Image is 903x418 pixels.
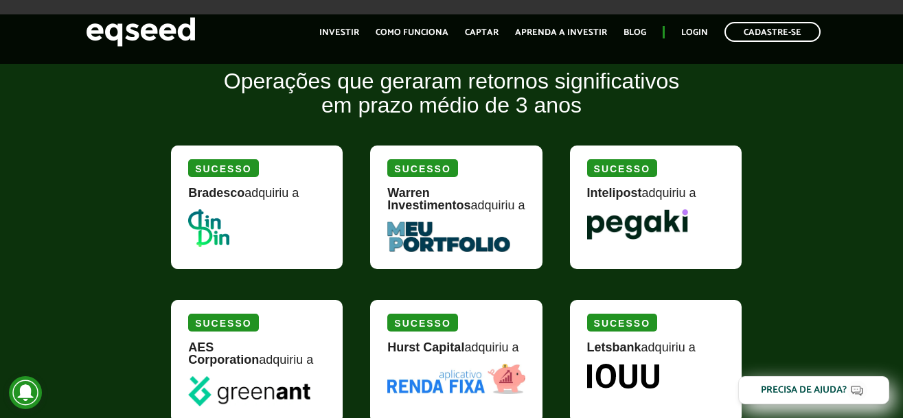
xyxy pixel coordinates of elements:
[465,28,499,37] a: Captar
[188,159,258,177] div: Sucesso
[724,22,821,42] a: Cadastre-se
[86,14,196,50] img: EqSeed
[587,186,642,200] strong: Intelipost
[188,340,259,367] strong: AES Corporation
[387,187,525,222] div: adquiriu a
[188,376,310,406] img: greenant
[188,187,325,209] div: adquiriu a
[624,28,646,37] a: Blog
[387,186,470,212] strong: Warren Investimentos
[387,159,457,177] div: Sucesso
[387,364,525,394] img: Renda Fixa
[387,314,457,332] div: Sucesso
[681,28,708,37] a: Login
[188,209,229,247] img: DinDin
[319,28,359,37] a: Investir
[387,341,525,364] div: adquiriu a
[587,364,659,388] img: Iouu
[161,69,742,138] h2: Operações que geraram retornos significativos em prazo médio de 3 anos
[188,314,258,332] div: Sucesso
[587,340,641,354] strong: Letsbank
[587,159,657,177] div: Sucesso
[387,340,464,354] strong: Hurst Capital
[188,341,325,376] div: adquiriu a
[587,341,724,364] div: adquiriu a
[387,222,510,252] img: MeuPortfolio
[587,314,657,332] div: Sucesso
[587,209,688,240] img: Pegaki
[376,28,448,37] a: Como funciona
[515,28,607,37] a: Aprenda a investir
[188,186,244,200] strong: Bradesco
[587,187,724,209] div: adquiriu a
